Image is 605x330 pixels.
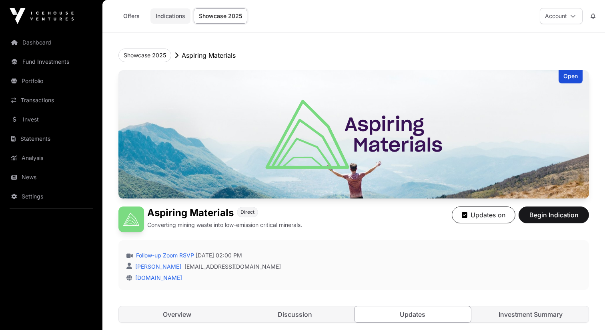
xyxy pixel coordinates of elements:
h1: Aspiring Materials [147,207,234,219]
span: Direct [240,209,254,215]
img: Aspiring Materials [118,70,589,198]
p: Aspiring Materials [182,51,236,60]
a: Statements [6,130,96,148]
button: Updates on [452,207,515,223]
span: [DATE] 02:00 PM [196,251,242,259]
div: Open [559,70,583,83]
nav: Tabs [119,306,589,322]
button: Showcase 2025 [118,49,171,62]
a: Showcase 2025 [194,8,247,24]
a: Transactions [6,91,96,109]
a: Invest [6,111,96,128]
img: Aspiring Materials [118,207,144,232]
a: [PERSON_NAME] [134,263,181,270]
p: Converting mining waste into low-emission critical minerals. [147,221,302,229]
button: Begin Indication [519,207,589,223]
a: Settings [6,188,96,205]
a: Investment Summary [473,306,589,322]
a: [EMAIL_ADDRESS][DOMAIN_NAME] [184,263,281,271]
a: News [6,168,96,186]
a: Dashboard [6,34,96,51]
a: Updates [354,306,471,323]
span: Begin Indication [529,210,579,220]
iframe: Chat Widget [565,292,605,330]
a: Discussion [237,306,353,322]
a: Indications [150,8,190,24]
button: Account [540,8,583,24]
a: Overview [119,306,235,322]
a: Portfolio [6,72,96,90]
a: Begin Indication [519,215,589,223]
img: Icehouse Ventures Logo [10,8,74,24]
a: Fund Investments [6,53,96,71]
a: [DOMAIN_NAME] [132,274,182,281]
a: Analysis [6,149,96,167]
a: Follow-up Zoom RSVP [134,251,194,259]
a: Offers [115,8,147,24]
